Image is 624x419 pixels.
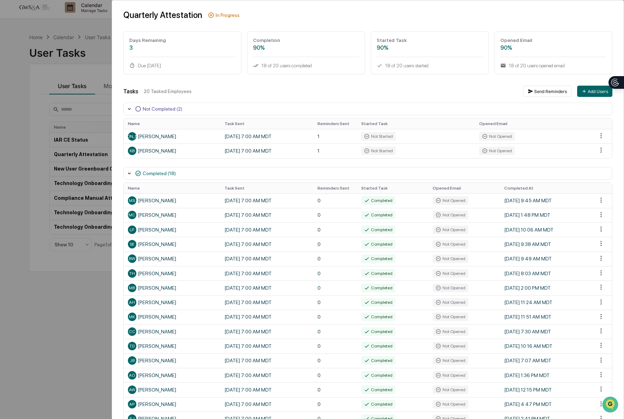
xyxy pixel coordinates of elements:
[70,119,85,125] span: Pylon
[313,368,357,382] td: 0
[500,310,593,324] td: [DATE] 11:51 AM MDT
[377,63,483,68] div: 18 of 20 users started
[361,254,395,263] div: Completed
[361,327,395,336] div: Completed
[24,54,116,61] div: Start new chat
[220,208,313,222] td: [DATE] 7:00 AM MDT
[128,269,216,278] div: [PERSON_NAME]
[129,44,235,51] div: 3
[500,382,593,397] td: [DATE] 12:15 PM MDT
[128,284,216,292] div: [PERSON_NAME]
[479,147,515,155] div: Not Opened
[220,339,313,353] td: [DATE] 7:00 AM MDT
[433,356,468,365] div: Not Opened
[523,86,572,97] button: Send Reminders
[500,252,593,266] td: [DATE] 9:49 AM MDT
[253,44,359,51] div: 90%
[129,402,135,407] span: AP
[361,269,395,278] div: Completed
[220,353,313,368] td: [DATE] 7:00 AM MDT
[313,353,357,368] td: 0
[500,63,606,68] div: 18 of 20 users opened email
[361,298,395,307] div: Completed
[500,208,593,222] td: [DATE] 1:48 PM MDT
[129,63,235,68] div: Due [DATE]
[500,183,593,193] th: Completed At
[313,382,357,397] td: 0
[128,342,216,350] div: [PERSON_NAME]
[143,171,176,176] div: Completed (18)
[128,254,216,263] div: [PERSON_NAME]
[128,226,216,234] div: [PERSON_NAME]
[313,183,357,193] th: Reminders Sent
[128,211,216,219] div: [PERSON_NAME]
[7,90,13,95] div: 🖐️
[144,88,518,94] div: 20 Tasked Employees
[129,373,135,378] span: AO
[500,295,593,310] td: [DATE] 11:24 AM MDT
[220,324,313,339] td: [DATE] 7:00 AM MDT
[123,88,138,95] div: Tasks
[130,358,135,363] span: JB
[361,226,395,234] div: Completed
[128,400,216,408] div: [PERSON_NAME]
[433,400,468,408] div: Not Opened
[130,227,134,232] span: LP
[51,90,57,95] div: 🗄️
[313,324,357,339] td: 0
[123,10,202,20] div: Quarterly Attestation
[377,37,483,43] div: Started Task
[4,86,48,99] a: 🖐️Preclearance
[475,118,593,129] th: Opened Email
[377,44,483,51] div: 90%
[24,61,92,67] div: We're offline, we'll be back soon
[220,397,313,412] td: [DATE] 7:00 AM MDT
[428,183,500,193] th: Opened Email
[220,129,313,143] td: [DATE] 7:00 AM MDT
[129,212,135,217] span: MC
[361,132,396,141] div: Not Started
[220,281,313,295] td: [DATE] 7:00 AM MDT
[433,298,468,307] div: Not Opened
[500,353,593,368] td: [DATE] 7:07 AM MDT
[313,252,357,266] td: 0
[313,339,357,353] td: 0
[220,310,313,324] td: [DATE] 7:00 AM MDT
[220,368,313,382] td: [DATE] 7:00 AM MDT
[7,103,13,109] div: 🔎
[129,300,135,305] span: AH
[361,342,395,350] div: Completed
[500,222,593,237] td: [DATE] 10:06 AM MDT
[361,211,395,219] div: Completed
[128,196,216,205] div: [PERSON_NAME]
[220,222,313,237] td: [DATE] 7:00 AM MDT
[128,371,216,380] div: [PERSON_NAME]
[220,193,313,208] td: [DATE] 7:00 AM MDT
[143,106,182,112] div: Not Completed (2)
[129,285,135,290] span: MB
[116,134,148,139] span: [PERSON_NAME]
[128,240,216,248] div: [PERSON_NAME]
[129,198,135,203] span: MS
[220,295,313,310] td: [DATE] 7:00 AM MDT
[220,266,313,281] td: [DATE] 7:00 AM MDT
[361,371,395,380] div: Completed
[220,252,313,266] td: [DATE] 7:00 AM MDT
[433,386,468,394] div: Not Opened
[433,371,468,380] div: Not Opened
[313,266,357,281] td: 0
[4,99,47,112] a: 🔎Data Lookup
[500,44,606,51] div: 90%
[500,368,593,382] td: [DATE] 1:36 PM MDT
[361,313,395,321] div: Completed
[313,143,357,158] td: 1
[357,183,428,193] th: Started Task
[601,396,620,415] iframe: Open customer support
[7,54,20,67] img: 1746055101610-c473b297-6a78-478c-a979-82029cc54cd1
[577,86,612,97] button: Add Users
[357,118,475,129] th: Started Task
[500,266,593,281] td: [DATE] 8:03 AM MDT
[220,237,313,251] td: [DATE] 7:00 AM MDT
[128,298,216,307] div: [PERSON_NAME]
